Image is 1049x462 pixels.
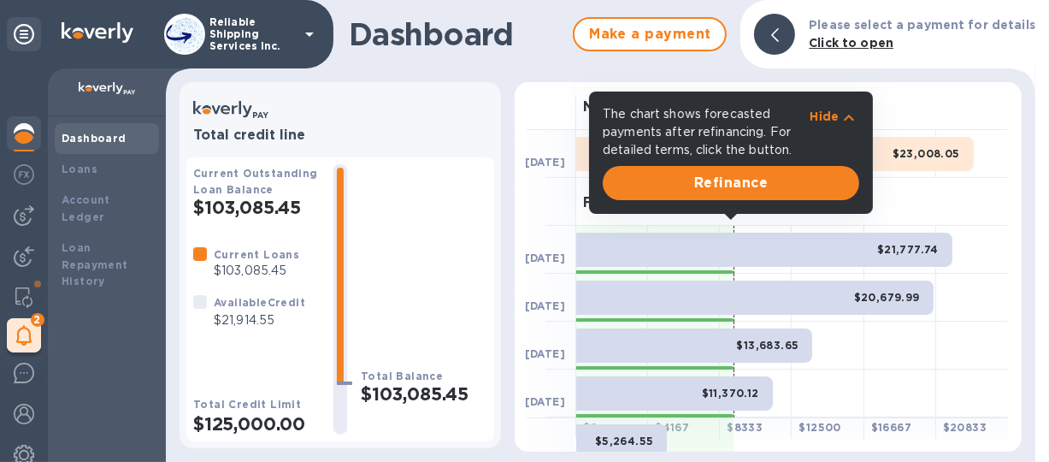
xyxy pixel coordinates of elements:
b: $11,370.12 [702,387,759,400]
b: Total Credit Limit [193,398,301,411]
b: Current Loans [214,248,299,261]
b: Click to open [809,36,893,50]
b: $13,683.65 [736,339,799,352]
b: [DATE] [525,252,565,264]
img: Foreign exchange [14,164,34,185]
p: Reliable Shipping Services Inc. [209,16,295,52]
p: The chart shows forecasted payments after refinancing. For detailed terms, click the button. [603,105,810,159]
span: Make a payment [588,24,711,44]
h2: $125,000.00 [193,413,320,435]
button: Hide [810,108,859,125]
span: Refinance [616,173,846,193]
b: Available Credit [214,296,305,309]
h2: $103,085.45 [361,383,487,405]
b: $5,264.55 [595,435,654,447]
b: $23,008.05 [893,147,960,160]
b: Loans [62,163,97,175]
button: Make a payment [573,17,727,51]
span: 2 [31,313,44,327]
h1: Dashboard [349,16,564,52]
img: Logo [62,22,133,43]
b: Dashboard [62,132,127,145]
b: Account Ledger [62,193,110,223]
h3: Forecasted payments [583,195,737,211]
b: $ 12500 [799,421,840,434]
b: [DATE] [525,395,565,408]
b: $ 16667 [871,421,911,434]
button: Refinance [603,166,859,200]
h3: Next payment [583,99,683,115]
p: Hide [810,108,839,125]
b: $21,777.74 [877,243,939,256]
p: $103,085.45 [214,262,299,280]
b: $ 8333 [727,421,763,434]
h3: Total credit line [193,127,487,144]
div: Unpin categories [7,17,41,51]
b: [DATE] [525,156,565,169]
h2: $103,085.45 [193,197,320,218]
b: $20,679.99 [854,291,920,304]
b: Current Outstanding Loan Balance [193,167,318,196]
p: $21,914.55 [214,311,305,329]
b: Loan Repayment History [62,241,128,288]
b: Total Balance [361,370,443,382]
b: $ 20833 [943,421,987,434]
b: [DATE] [525,347,565,360]
b: [DATE] [525,299,565,312]
b: Please select a payment for details [809,18,1035,32]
